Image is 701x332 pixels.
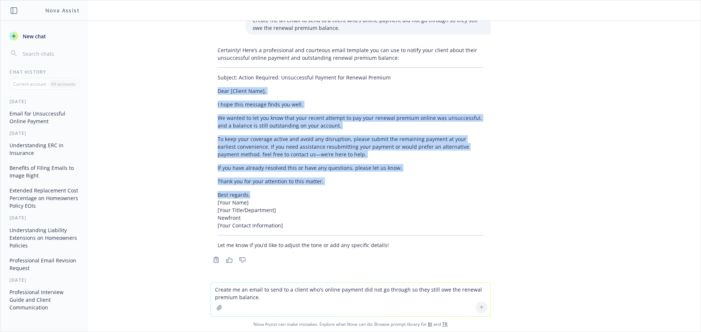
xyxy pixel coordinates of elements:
p: Best regards, [Your Name] [Your Title/Department] Newfront [Your Contact Information] [218,191,483,229]
div: [DATE] [1,98,88,105]
p: Current account [13,81,46,87]
p: If you have already resolved this or have any questions, please let us know. [218,164,483,172]
input: Search chats [21,48,79,59]
svg: Copy to clipboard [213,257,219,263]
button: Thumbs down [237,255,248,265]
div: Chat History [1,69,88,75]
p: Dear [Client Name], [218,87,483,95]
button: Benefits of Filing Emails to Image Right [7,162,82,181]
p: To keep your coverage active and avoid any disruption, please submit the remaining payment at you... [218,135,483,158]
div: [DATE] [1,215,88,221]
div: [DATE] [1,277,88,283]
button: Professional Interview Guide and Client Communication [7,286,82,313]
span: Nova Assist can make mistakes. Explore what Nova can do: Browse prompt library for and [3,317,698,332]
h1: Nova Assist [45,7,80,14]
div: [DATE] [1,130,88,136]
button: New chat [7,30,82,43]
a: BI [428,321,432,327]
a: TR [442,321,448,327]
p: Let me know if you’d like to adjust the tone or add any specific details! [218,241,483,249]
button: Extended Replacement Cost Percentage on Homeowners Policy EOIs [7,184,82,212]
p: We wanted to let you know that your recent attempt to pay your renewal premium online was unsucce... [218,114,483,129]
p: I hope this message finds you well. [218,101,483,108]
button: Understanding ERC in Insurance [7,139,82,159]
button: Email for Unsuccessful Online Payment [7,108,82,127]
button: Professional Email Revision Request [7,254,82,274]
p: Certainly! Here’s a professional and courteous email template you can use to notify your client a... [218,46,483,62]
p: Thank you for your attention to this matter. [218,177,483,185]
p: Create me an email to send to a client who's online payment did not go through so they still owe ... [253,16,483,32]
span: New chat [21,32,46,40]
button: Understanding Liability Extensions on Homeowners Policies [7,224,82,251]
p: All accounts [51,81,76,87]
p: Subject: Action Required: Unsuccessful Payment for Renewal Premium [218,74,483,81]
